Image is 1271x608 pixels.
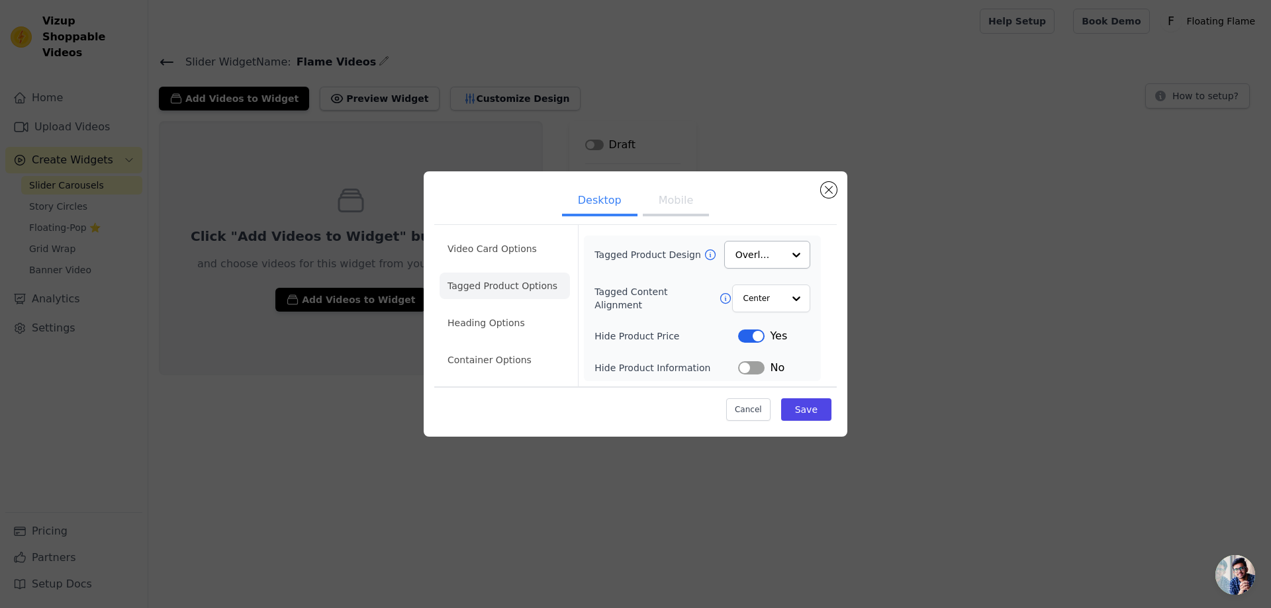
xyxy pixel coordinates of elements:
label: Tagged Product Design [594,248,703,261]
li: Tagged Product Options [440,273,570,299]
li: Container Options [440,347,570,373]
button: Close modal [821,182,837,198]
label: Hide Product Information [594,361,738,374]
li: Heading Options [440,310,570,336]
span: Yes [770,328,787,344]
div: Open chat [1215,555,1255,595]
button: Desktop [562,187,637,216]
span: No [770,360,784,376]
button: Cancel [726,398,771,421]
button: Mobile [643,187,709,216]
button: Save [781,398,831,421]
label: Tagged Content Alignment [594,285,718,312]
li: Video Card Options [440,236,570,262]
label: Hide Product Price [594,329,738,343]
